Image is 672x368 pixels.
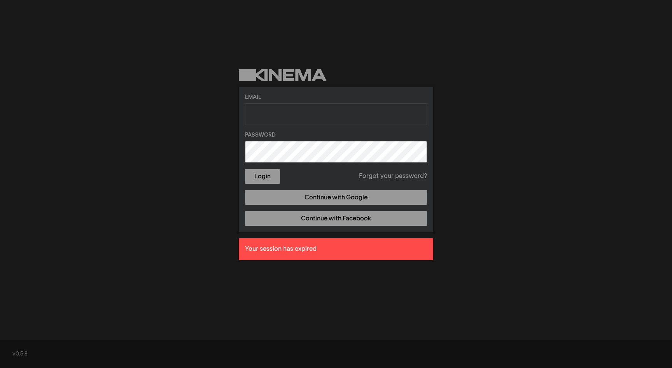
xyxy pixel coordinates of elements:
a: Continue with Facebook [245,211,427,226]
div: Your session has expired [239,238,433,260]
label: Password [245,131,427,139]
a: Forgot your password? [359,172,427,181]
div: v0.5.8 [12,350,660,358]
label: Email [245,93,427,102]
button: Login [245,169,280,184]
a: Continue with Google [245,190,427,205]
